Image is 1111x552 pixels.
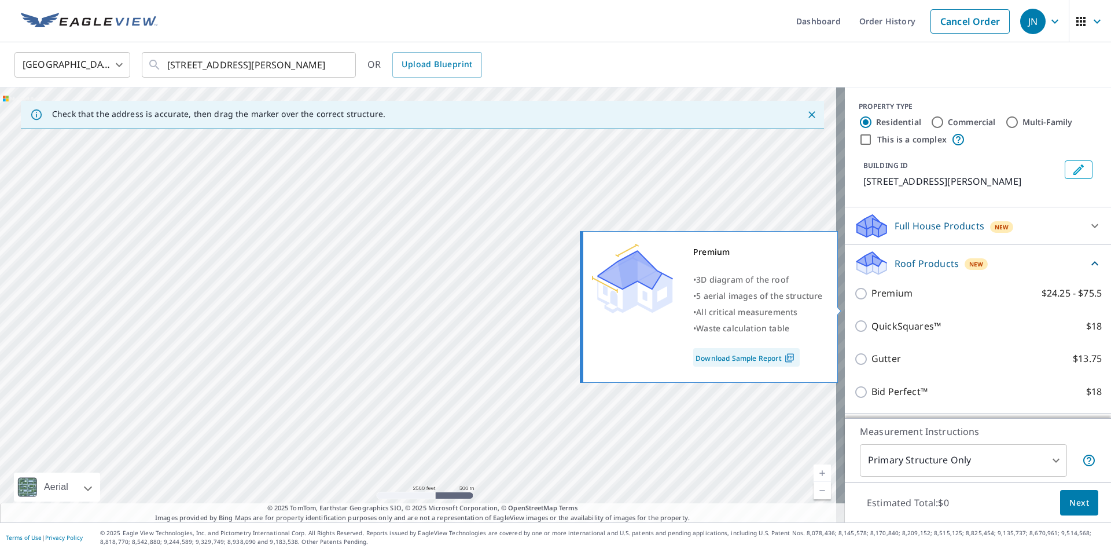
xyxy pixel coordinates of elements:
[859,101,1097,112] div: PROPERTY TYPE
[696,323,789,334] span: Waste calculation table
[863,160,908,170] p: BUILDING ID
[693,348,800,367] a: Download Sample Report
[367,52,482,78] div: OR
[854,212,1102,240] div: Full House ProductsNew
[14,49,130,81] div: [GEOGRAPHIC_DATA]
[995,222,1009,232] span: New
[100,529,1105,546] p: © 2025 Eagle View Technologies, Inc. and Pictometry International Corp. All Rights Reserved. Repo...
[1069,496,1089,510] span: Next
[782,353,797,363] img: Pdf Icon
[6,534,83,541] p: |
[559,503,578,512] a: Terms
[863,174,1060,188] p: [STREET_ADDRESS][PERSON_NAME]
[814,465,831,482] a: Current Level 14, Zoom In
[267,503,578,513] span: © 2025 TomTom, Earthstar Geographics SIO, © 2025 Microsoft Corporation, ©
[1022,116,1073,128] label: Multi-Family
[854,250,1102,277] div: Roof ProductsNew
[1073,352,1102,366] p: $13.75
[392,52,481,78] a: Upload Blueprint
[41,473,72,502] div: Aerial
[45,533,83,542] a: Privacy Policy
[871,352,901,366] p: Gutter
[860,425,1096,438] p: Measurement Instructions
[696,274,789,285] span: 3D diagram of the roof
[1065,160,1092,179] button: Edit building 1
[814,482,831,499] a: Current Level 14, Zoom Out
[693,244,823,260] div: Premium
[6,533,42,542] a: Terms of Use
[1060,490,1098,516] button: Next
[693,272,823,288] div: •
[1086,385,1102,399] p: $18
[592,244,673,313] img: Premium
[895,219,984,233] p: Full House Products
[696,306,797,317] span: All critical measurements
[969,259,984,269] span: New
[860,444,1067,477] div: Primary Structure Only
[167,49,332,81] input: Search by address or latitude-longitude
[1020,9,1046,34] div: JN
[871,385,928,399] p: Bid Perfect™
[930,9,1010,34] a: Cancel Order
[871,286,913,301] p: Premium
[876,116,921,128] label: Residential
[804,107,819,122] button: Close
[693,320,823,337] div: •
[895,257,959,270] p: Roof Products
[1082,454,1096,467] span: Your report will include only the primary structure on the property. For example, a detached gara...
[508,503,557,512] a: OpenStreetMap
[21,13,157,30] img: EV Logo
[858,490,958,516] p: Estimated Total: $0
[948,116,996,128] label: Commercial
[14,473,100,502] div: Aerial
[871,319,941,334] p: QuickSquares™
[52,109,385,119] p: Check that the address is accurate, then drag the marker over the correct structure.
[1086,319,1102,334] p: $18
[693,304,823,320] div: •
[402,57,472,72] span: Upload Blueprint
[877,134,947,145] label: This is a complex
[693,288,823,304] div: •
[696,290,822,301] span: 5 aerial images of the structure
[1042,286,1102,301] p: $24.25 - $75.5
